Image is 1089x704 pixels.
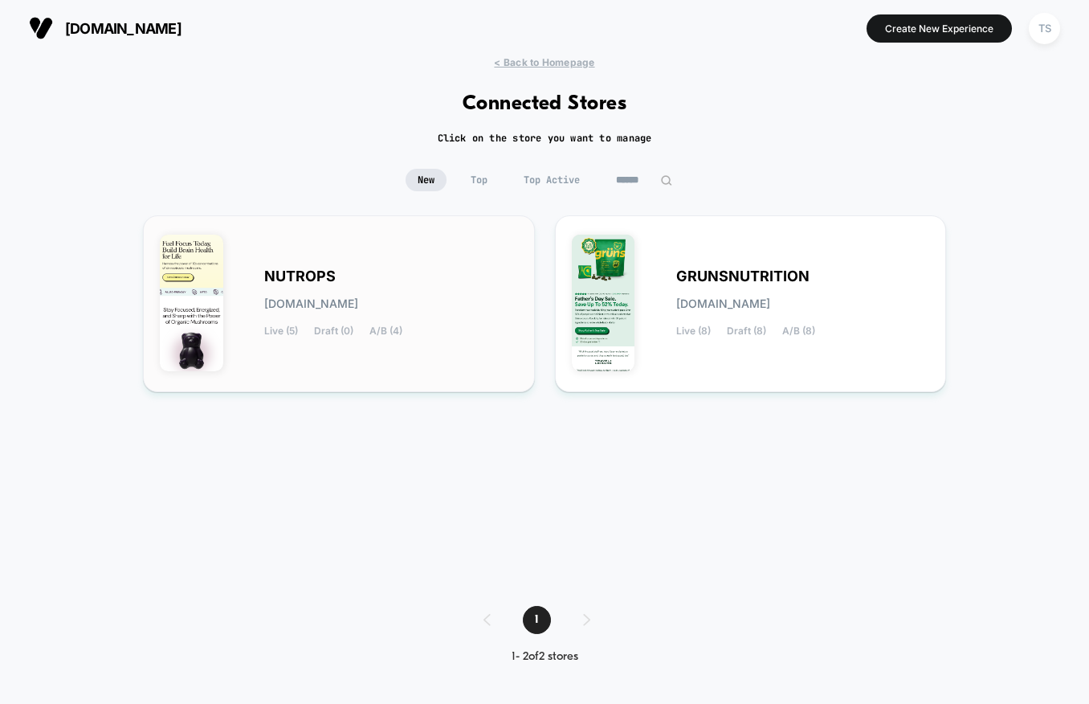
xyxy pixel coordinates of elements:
[676,271,810,282] span: GRUNSNUTRITION
[676,298,770,309] span: [DOMAIN_NAME]
[65,20,181,37] span: [DOMAIN_NAME]
[867,14,1012,43] button: Create New Experience
[512,169,592,191] span: Top Active
[406,169,447,191] span: New
[782,325,815,337] span: A/B (8)
[1029,13,1060,44] div: TS
[29,16,53,40] img: Visually logo
[24,15,186,41] button: [DOMAIN_NAME]
[264,271,336,282] span: NUTROPS
[369,325,402,337] span: A/B (4)
[264,325,298,337] span: Live (5)
[459,169,500,191] span: Top
[676,325,711,337] span: Live (8)
[438,132,652,145] h2: Click on the store you want to manage
[572,235,635,371] img: GRUNSNUTRITION
[1024,12,1065,45] button: TS
[494,56,594,68] span: < Back to Homepage
[314,325,353,337] span: Draft (0)
[463,92,627,116] h1: Connected Stores
[160,235,223,371] img: NUTROPS
[660,174,672,186] img: edit
[523,606,551,634] span: 1
[264,298,358,309] span: [DOMAIN_NAME]
[727,325,766,337] span: Draft (8)
[467,650,622,664] div: 1 - 2 of 2 stores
